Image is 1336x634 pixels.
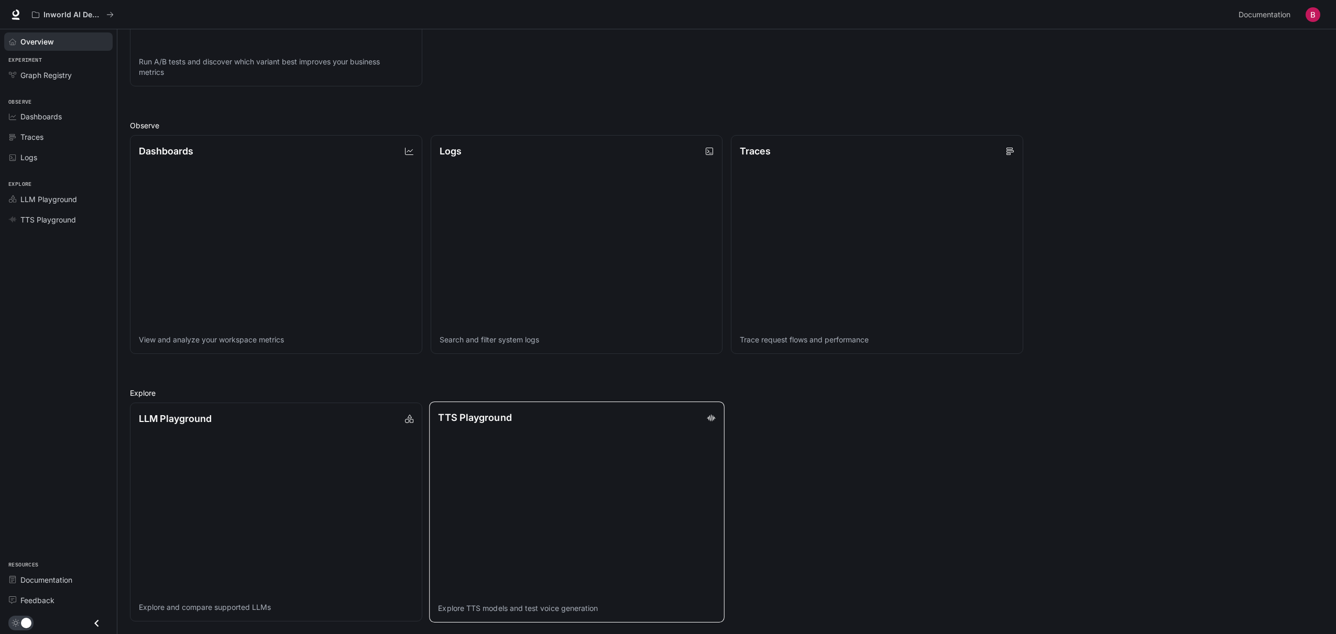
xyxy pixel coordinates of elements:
[438,603,715,614] p: Explore TTS models and test voice generation
[130,120,1323,131] h2: Observe
[1234,4,1298,25] a: Documentation
[130,387,1323,398] h2: Explore
[139,411,212,426] p: LLM Playground
[4,190,113,208] a: LLM Playground
[440,335,714,345] p: Search and filter system logs
[20,111,62,122] span: Dashboards
[4,66,113,84] a: Graph Registry
[4,32,113,51] a: Overview
[139,57,413,77] p: Run A/B tests and discover which variant best improves your business metrics
[4,148,113,166] a: Logs
[43,10,102,19] p: Inworld AI Demos
[21,617,31,628] span: Dark mode toggle
[1302,4,1323,25] button: User avatar
[139,602,413,613] p: Explore and compare supported LLMs
[4,210,113,229] a: TTS Playground
[130,135,422,354] a: DashboardsView and analyze your workspace metrics
[431,135,723,354] a: LogsSearch and filter system logs
[20,131,43,142] span: Traces
[20,194,77,205] span: LLM Playground
[440,144,462,158] p: Logs
[4,107,113,126] a: Dashboards
[731,135,1023,354] a: TracesTrace request flows and performance
[1239,8,1290,21] span: Documentation
[1306,7,1320,22] img: User avatar
[85,613,108,634] button: Close drawer
[20,214,76,225] span: TTS Playground
[27,4,118,25] button: All workspaces
[4,571,113,589] a: Documentation
[438,410,511,425] p: TTS Playground
[20,70,72,81] span: Graph Registry
[20,152,37,163] span: Logs
[20,595,54,606] span: Feedback
[139,144,193,158] p: Dashboards
[4,591,113,609] a: Feedback
[20,574,72,585] span: Documentation
[740,144,771,158] p: Traces
[429,402,724,622] a: TTS PlaygroundExplore TTS models and test voice generation
[20,36,54,47] span: Overview
[4,128,113,146] a: Traces
[139,335,413,345] p: View and analyze your workspace metrics
[130,403,422,621] a: LLM PlaygroundExplore and compare supported LLMs
[740,335,1014,345] p: Trace request flows and performance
